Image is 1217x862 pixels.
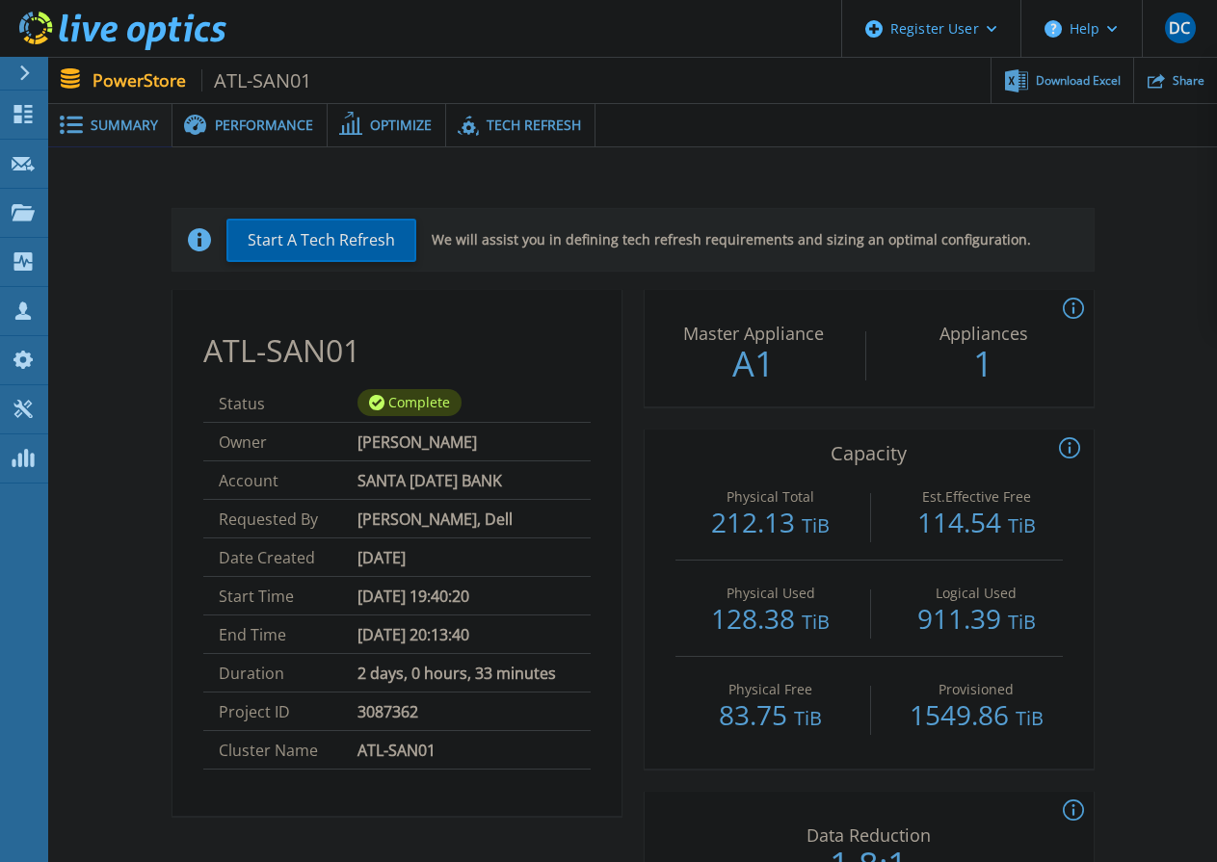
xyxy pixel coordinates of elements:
[219,384,357,422] span: Status
[357,423,477,460] span: [PERSON_NAME]
[370,118,432,132] span: Optimize
[689,490,852,504] p: Physical Total
[219,654,357,692] span: Duration
[1016,705,1044,731] span: TiB
[201,69,312,91] span: ATL-SAN01
[1008,512,1036,538] span: TiB
[357,731,436,769] span: ATL-SAN01
[689,587,852,600] p: Physical Used
[219,731,357,769] span: Cluster Name
[219,423,357,460] span: Owner
[226,219,416,262] button: Start A Tech Refresh
[215,118,313,132] span: Performance
[219,692,357,730] span: Project ID
[802,609,830,635] span: TiB
[357,577,469,614] span: [DATE] 19:40:20
[357,500,513,537] span: [PERSON_NAME], Dell
[890,509,1063,539] p: 114.54
[1008,609,1036,635] span: TiB
[219,615,357,653] span: End Time
[203,333,591,369] h2: ATL-SAN01
[1036,75,1121,87] span: Download Excel
[794,705,822,731] span: TiB
[219,500,357,537] span: Requested By
[876,347,1092,381] p: 1
[895,587,1058,600] p: Logical Used
[685,605,858,636] p: 128.38
[895,683,1058,696] p: Provisioned
[357,692,418,730] span: 3087362
[219,538,357,576] span: Date Created
[646,347,861,381] p: A1
[432,232,1031,248] p: We will assist you in defining tech refresh requirements and sizing an optimal configuration.
[1169,20,1190,36] span: DC
[895,490,1058,504] p: Est.Effective Free
[219,461,357,499] span: Account
[357,538,406,576] span: [DATE]
[802,512,830,538] span: TiB
[219,577,357,614] span: Start Time
[357,615,469,653] span: [DATE] 20:13:40
[685,509,858,539] p: 212.13
[890,605,1063,636] p: 911.39
[890,701,1063,732] p: 1549.86
[91,118,158,132] span: Summary
[93,69,312,91] p: PowerStore
[765,826,971,844] p: Data Reduction
[685,701,858,732] p: 83.75
[650,325,857,342] p: Master Appliance
[1173,75,1204,87] span: Share
[689,683,852,696] p: Physical Free
[357,461,502,499] span: SANTA [DATE] BANK
[357,389,462,416] div: Complete
[357,654,556,692] span: 2 days, 0 hours, 33 minutes
[487,118,581,132] span: Tech Refresh
[881,325,1087,342] p: Appliances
